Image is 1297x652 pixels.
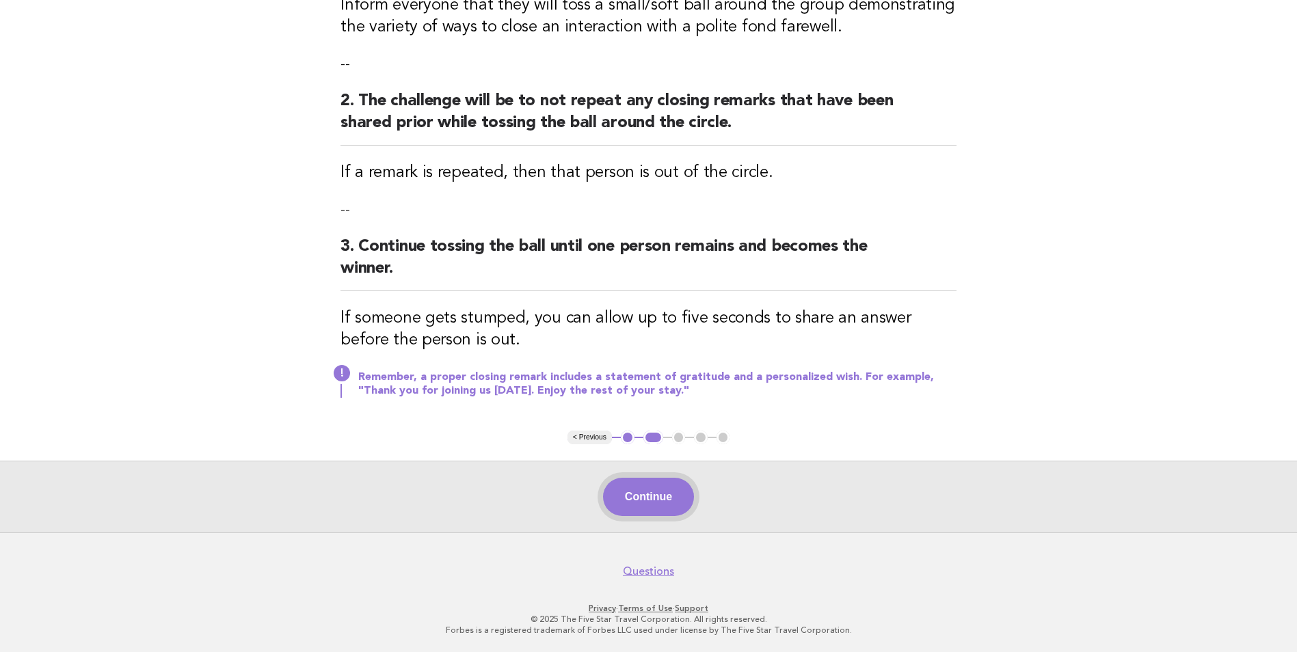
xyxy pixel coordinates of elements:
[675,603,708,613] a: Support
[340,90,957,146] h2: 2. The challenge will be to not repeat any closing remarks that have been shared prior while toss...
[340,308,957,351] h3: If someone gets stumped, you can allow up to five seconds to share an answer before the person is...
[621,431,634,444] button: 1
[567,431,612,444] button: < Previous
[340,236,957,291] h2: 3. Continue tossing the ball until one person remains and becomes the winner.
[643,431,663,444] button: 2
[358,370,957,398] p: Remember, a proper closing remark includes a statement of gratitude and a personalized wish. For ...
[623,565,674,578] a: Questions
[340,55,957,74] p: --
[230,625,1067,636] p: Forbes is a registered trademark of Forbes LLC used under license by The Five Star Travel Corpora...
[618,603,673,613] a: Terms of Use
[603,478,694,516] button: Continue
[230,614,1067,625] p: © 2025 The Five Star Travel Corporation. All rights reserved.
[589,603,616,613] a: Privacy
[340,162,957,184] h3: If a remark is repeated, then that person is out of the circle.
[230,603,1067,614] p: · ·
[340,200,957,219] p: --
